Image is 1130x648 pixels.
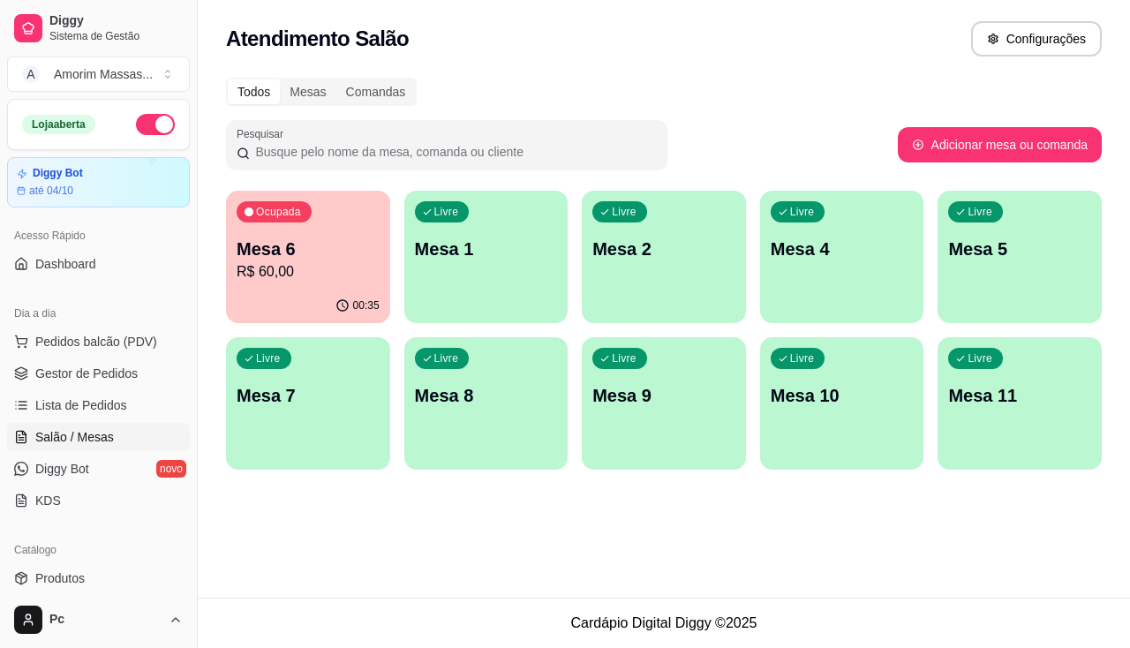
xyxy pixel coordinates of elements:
p: Mesa 4 [771,237,914,261]
article: até 04/10 [29,184,73,198]
div: Acesso Rápido [7,222,190,250]
a: Gestor de Pedidos [7,359,190,388]
p: Livre [612,351,637,365]
p: 00:35 [353,298,380,313]
p: Mesa 7 [237,383,380,408]
p: Mesa 10 [771,383,914,408]
p: Mesa 8 [415,383,558,408]
button: LivreMesa 5 [938,191,1102,323]
p: Livre [256,351,281,365]
button: Configurações [971,21,1102,57]
button: LivreMesa 10 [760,337,924,470]
button: Alterar Status [136,114,175,135]
p: Livre [968,205,992,219]
button: LivreMesa 9 [582,337,746,470]
div: Loja aberta [22,115,95,134]
p: Mesa 2 [592,237,735,261]
div: Dia a dia [7,299,190,328]
button: OcupadaMesa 6R$ 60,0000:35 [226,191,390,323]
button: LivreMesa 2 [582,191,746,323]
span: Pc [49,612,162,628]
p: R$ 60,00 [237,261,380,283]
a: Salão / Mesas [7,423,190,451]
a: DiggySistema de Gestão [7,7,190,49]
span: Salão / Mesas [35,428,114,446]
p: Livre [968,351,992,365]
p: Livre [434,205,459,219]
p: Livre [790,205,815,219]
p: Mesa 5 [948,237,1091,261]
button: Adicionar mesa ou comanda [898,127,1102,162]
a: Dashboard [7,250,190,278]
div: Comandas [336,79,416,104]
p: Mesa 11 [948,383,1091,408]
span: Sistema de Gestão [49,29,183,43]
span: KDS [35,492,61,509]
p: Mesa 9 [592,383,735,408]
button: Select a team [7,57,190,92]
a: Diggy Botaté 04/10 [7,157,190,207]
a: Lista de Pedidos [7,391,190,419]
button: LivreMesa 4 [760,191,924,323]
a: KDS [7,486,190,515]
button: Pc [7,599,190,641]
p: Ocupada [256,205,301,219]
h2: Atendimento Salão [226,25,409,53]
div: Mesas [280,79,335,104]
span: Lista de Pedidos [35,396,127,414]
p: Mesa 1 [415,237,558,261]
p: Livre [612,205,637,219]
a: Diggy Botnovo [7,455,190,483]
span: Gestor de Pedidos [35,365,138,382]
span: Diggy Bot [35,460,89,478]
article: Diggy Bot [33,167,83,180]
button: LivreMesa 1 [404,191,569,323]
span: A [22,65,40,83]
span: Dashboard [35,255,96,273]
label: Pesquisar [237,126,290,141]
button: Pedidos balcão (PDV) [7,328,190,356]
footer: Cardápio Digital Diggy © 2025 [198,598,1130,648]
span: Pedidos balcão (PDV) [35,333,157,350]
a: Produtos [7,564,190,592]
p: Livre [434,351,459,365]
button: LivreMesa 11 [938,337,1102,470]
input: Pesquisar [250,143,657,161]
p: Mesa 6 [237,237,380,261]
button: LivreMesa 8 [404,337,569,470]
span: Produtos [35,569,85,587]
p: Livre [790,351,815,365]
div: Catálogo [7,536,190,564]
div: Todos [228,79,280,104]
span: Diggy [49,13,183,29]
button: LivreMesa 7 [226,337,390,470]
div: Amorim Massas ... [54,65,153,83]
